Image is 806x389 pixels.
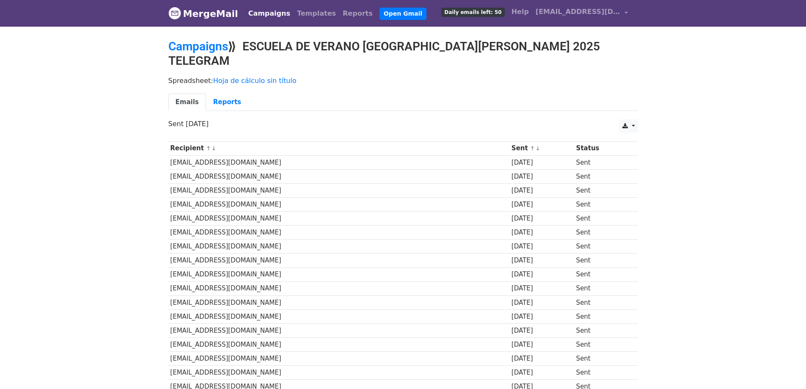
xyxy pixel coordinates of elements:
td: [EMAIL_ADDRESS][DOMAIN_NAME] [168,268,510,281]
td: Sent [574,212,630,226]
td: Sent [574,240,630,254]
td: [EMAIL_ADDRESS][DOMAIN_NAME] [168,309,510,323]
td: [EMAIL_ADDRESS][DOMAIN_NAME] [168,240,510,254]
a: Daily emails left: 50 [438,3,508,20]
div: [DATE] [512,158,572,168]
div: [DATE] [512,270,572,279]
td: Sent [574,226,630,240]
td: Sent [574,295,630,309]
td: [EMAIL_ADDRESS][DOMAIN_NAME] [168,155,510,169]
a: Reports [206,94,248,111]
td: [EMAIL_ADDRESS][DOMAIN_NAME] [168,198,510,212]
td: Sent [574,198,630,212]
td: [EMAIL_ADDRESS][DOMAIN_NAME] [168,323,510,337]
td: [EMAIL_ADDRESS][DOMAIN_NAME] [168,338,510,352]
div: [DATE] [512,284,572,293]
td: Sent [574,323,630,337]
td: Sent [574,183,630,197]
a: Emails [168,94,206,111]
a: Hoja de cálculo sin título [213,77,297,85]
td: Sent [574,352,630,366]
a: ↑ [530,145,535,152]
div: [DATE] [512,368,572,378]
img: MergeMail logo [168,7,181,19]
td: [EMAIL_ADDRESS][DOMAIN_NAME] [168,226,510,240]
td: Sent [574,169,630,183]
p: Sent [DATE] [168,119,638,128]
td: Sent [574,268,630,281]
h2: ⟫ ESCUELA DE VERANO [GEOGRAPHIC_DATA][PERSON_NAME] 2025 TELEGRAM [168,39,638,68]
div: [DATE] [512,326,572,336]
td: [EMAIL_ADDRESS][DOMAIN_NAME] [168,352,510,366]
td: [EMAIL_ADDRESS][DOMAIN_NAME] [168,295,510,309]
div: [DATE] [512,228,572,237]
div: [DATE] [512,214,572,223]
td: Sent [574,254,630,268]
a: Templates [294,5,339,22]
td: Sent [574,366,630,380]
div: [DATE] [512,172,572,182]
div: [DATE] [512,242,572,251]
a: MergeMail [168,5,238,22]
th: Sent [509,141,574,155]
div: [DATE] [512,186,572,196]
p: Spreadsheet: [168,76,638,85]
td: [EMAIL_ADDRESS][DOMAIN_NAME] [168,183,510,197]
td: Sent [574,281,630,295]
a: Campaigns [245,5,294,22]
a: [EMAIL_ADDRESS][DOMAIN_NAME] [532,3,631,23]
th: Status [574,141,630,155]
div: [DATE] [512,298,572,308]
a: ↓ [536,145,540,152]
td: Sent [574,155,630,169]
td: [EMAIL_ADDRESS][DOMAIN_NAME] [168,254,510,268]
a: ↑ [206,145,211,152]
a: Reports [339,5,376,22]
a: Campaigns [168,39,228,53]
span: [EMAIL_ADDRESS][DOMAIN_NAME] [536,7,620,17]
th: Recipient [168,141,510,155]
div: [DATE] [512,256,572,265]
td: Sent [574,309,630,323]
td: [EMAIL_ADDRESS][DOMAIN_NAME] [168,212,510,226]
td: [EMAIL_ADDRESS][DOMAIN_NAME] [168,169,510,183]
td: Sent [574,338,630,352]
div: [DATE] [512,200,572,210]
a: Help [508,3,532,20]
a: ↓ [212,145,216,152]
div: [DATE] [512,354,572,364]
div: [DATE] [512,340,572,350]
span: Daily emails left: 50 [441,8,504,17]
td: [EMAIL_ADDRESS][DOMAIN_NAME] [168,366,510,380]
td: [EMAIL_ADDRESS][DOMAIN_NAME] [168,281,510,295]
div: [DATE] [512,312,572,322]
a: Open Gmail [380,8,426,20]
